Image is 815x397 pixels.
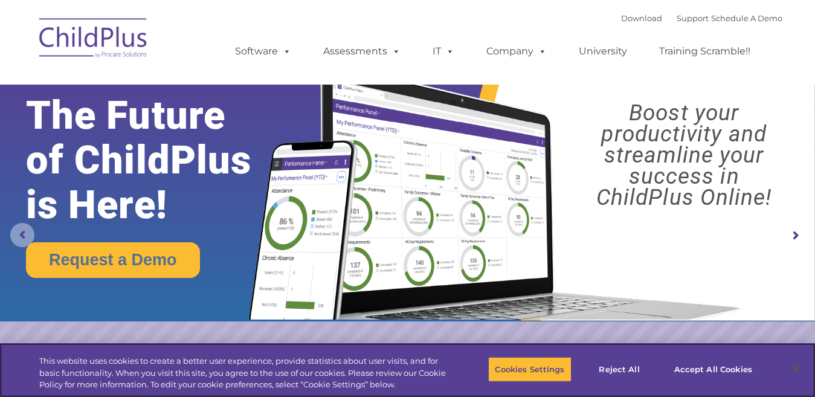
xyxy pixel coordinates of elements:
a: University [567,39,639,63]
a: Download [621,13,662,23]
span: Last name [168,80,205,89]
a: Company [474,39,559,63]
rs-layer: The Future of ChildPlus is Here! [26,93,286,227]
a: Schedule A Demo [711,13,782,23]
a: Support [677,13,709,23]
button: Close [782,356,809,382]
a: Request a Demo [26,242,200,278]
span: Phone number [168,129,219,138]
rs-layer: Boost your productivity and streamline your success in ChildPlus Online! [563,102,805,208]
img: ChildPlus by Procare Solutions [33,10,154,70]
a: Software [223,39,303,63]
button: Cookies Settings [488,357,571,382]
a: IT [420,39,466,63]
button: Accept All Cookies [668,357,759,382]
font: | [621,13,782,23]
a: Assessments [311,39,413,63]
div: This website uses cookies to create a better user experience, provide statistics about user visit... [39,355,448,391]
a: Training Scramble!! [647,39,762,63]
button: Reject All [582,357,657,382]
